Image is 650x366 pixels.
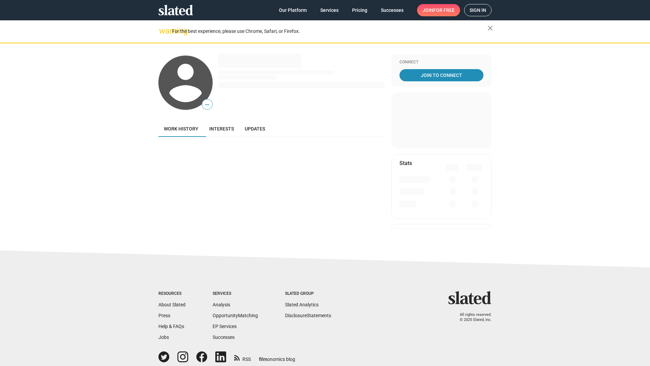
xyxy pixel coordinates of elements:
span: Updates [245,126,265,131]
mat-card-title: Stats [399,160,412,167]
span: Sign in [470,4,486,16]
a: Jobs [158,334,169,340]
span: Work history [164,126,198,131]
a: Slated Analytics [285,302,319,307]
a: About Slated [158,302,186,307]
a: filmonomics blog [259,351,295,363]
span: film [259,357,267,362]
div: Resources [158,291,186,297]
a: Sign in [464,4,492,16]
a: Our Platform [274,4,312,16]
a: RSS [234,352,251,363]
mat-icon: close [486,24,494,32]
div: Services [213,291,258,297]
a: Help & FAQs [158,324,184,329]
a: Analysis [213,302,230,307]
span: Join [422,4,455,16]
div: Slated Group [285,291,331,297]
p: All rights reserved. © 2025 Slated, Inc. [453,312,492,322]
a: Services [315,4,344,16]
a: Join To Connect [399,69,483,81]
a: EP Services [213,324,237,329]
a: Successes [213,334,235,340]
a: Interests [204,121,239,137]
span: Our Platform [279,4,307,16]
span: Services [320,4,339,16]
a: Work history [158,121,204,137]
div: For the best experience, please use Chrome, Safari, or Firefox. [172,27,487,36]
a: OpportunityMatching [213,313,258,318]
span: Join To Connect [401,69,482,81]
a: Updates [239,121,270,137]
span: for free [433,4,455,16]
a: Joinfor free [417,4,460,16]
a: Press [158,313,170,318]
a: Pricing [347,4,373,16]
span: Pricing [352,4,367,16]
span: Interests [209,126,234,131]
a: Successes [375,4,409,16]
mat-icon: warning [159,27,167,35]
span: — [202,100,212,109]
a: DisclosureStatements [285,313,331,318]
div: Connect [399,60,483,65]
span: Successes [381,4,404,16]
